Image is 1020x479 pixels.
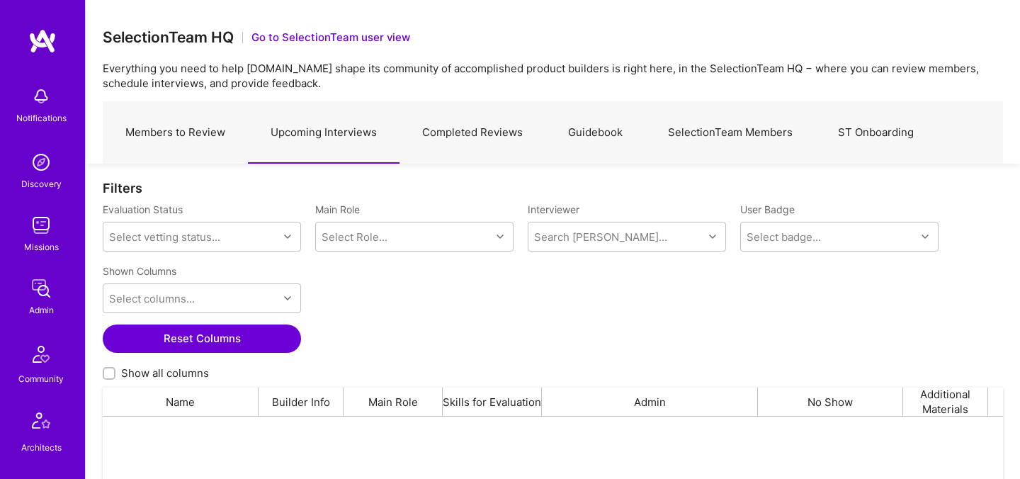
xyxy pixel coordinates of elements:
img: logo [28,28,57,54]
img: teamwork [27,211,55,239]
div: Notifications [16,111,67,125]
a: Completed Reviews [399,102,545,164]
a: ST Onboarding [815,102,936,164]
button: Reset Columns [103,325,301,353]
div: Search [PERSON_NAME]... [534,230,667,244]
div: Select vetting status... [109,230,220,244]
i: icon Chevron [922,233,929,240]
div: Additional Materials [903,388,988,416]
a: Upcoming Interviews [248,102,399,164]
img: Community [24,337,58,371]
h3: SelectionTeam HQ [103,28,234,46]
label: Shown Columns [103,264,176,278]
a: Members to Review [103,102,248,164]
a: SelectionTeam Members [645,102,815,164]
div: Filters [103,181,1003,196]
div: Select badge... [747,230,821,244]
a: Guidebook [545,102,645,164]
img: Architects [24,406,58,440]
label: Main Role [315,203,514,216]
div: Discovery [21,176,62,191]
span: Show all columns [121,366,209,381]
div: Community [18,371,64,386]
div: Main Role [344,388,443,416]
i: icon Chevron [284,233,291,240]
button: Go to SelectionTeam user view [251,30,410,45]
div: Builder Info [259,388,344,416]
p: Everything you need to help [DOMAIN_NAME] shape its community of accomplished product builders is... [103,61,1003,91]
div: Admin [29,303,54,317]
img: discovery [27,148,55,176]
div: Select Role... [322,230,387,244]
div: Select columns... [109,291,195,306]
div: Name [103,388,259,416]
div: Admin [542,388,758,416]
label: Evaluation Status [103,203,183,216]
i: icon Chevron [497,233,504,240]
img: bell [27,82,55,111]
label: User Badge [740,203,795,216]
div: Skills for Evaluation [443,388,542,416]
label: Interviewer [528,203,726,216]
img: admin teamwork [27,274,55,303]
div: Architects [21,440,62,455]
div: Missions [24,239,59,254]
i: icon Chevron [284,295,291,302]
i: icon Chevron [709,233,716,240]
div: No Show [758,388,903,416]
